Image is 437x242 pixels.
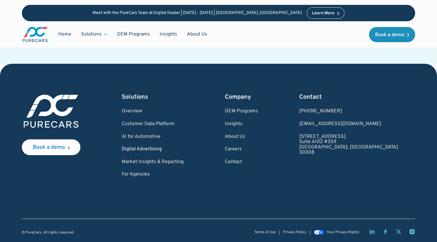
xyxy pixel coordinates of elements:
[122,134,184,140] a: AI for Automotive
[299,93,398,101] div: Contact
[122,159,184,165] a: Market Insights & Reporting
[409,229,415,235] a: Instagram page
[182,29,212,40] a: About Us
[76,29,112,40] div: Solutions
[93,11,302,16] p: Meet with the PureCars Team at Digital Dealer | [DATE] - [DATE] | [GEOGRAPHIC_DATA], [GEOGRAPHIC_...
[122,109,184,114] a: Overview
[122,172,184,177] a: For Agencies
[375,32,404,37] div: Book a demo
[225,93,258,101] div: Company
[299,109,398,114] div: [PHONE_NUMBER]
[307,7,344,19] a: Learn More
[225,109,258,114] a: OEM Programs
[112,29,155,40] a: OEM Programs
[122,147,184,152] a: Digital Advertising
[254,230,276,234] a: Terms of Use
[299,134,398,155] a: [STREET_ADDRESS]Suite A102 #359[GEOGRAPHIC_DATA], [GEOGRAPHIC_DATA]30308
[22,26,49,43] a: main
[369,229,375,235] a: LinkedIn page
[225,147,258,152] a: Careers
[327,230,359,234] div: Your Privacy Rights
[283,230,306,234] a: Privacy Policy
[155,29,182,40] a: Insights
[369,27,415,42] a: Book a demo
[33,145,65,150] div: Book a demo
[396,229,402,235] a: Twitter X page
[225,134,258,140] a: About Us
[22,231,74,235] div: © PureCars. All rights reserved.
[314,230,359,235] a: Your Privacy Rights
[22,26,49,43] img: purecars logo
[382,229,388,235] a: Facebook page
[225,121,258,127] a: Insights
[299,121,398,127] a: Email us
[122,121,184,127] a: Customer Data Platform
[22,93,80,130] img: purecars logo
[122,93,184,101] div: Solutions
[22,139,80,155] a: Book a demo
[53,29,76,40] a: Home
[312,11,334,15] div: Learn More
[81,31,102,38] div: Solutions
[225,159,258,165] a: Contact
